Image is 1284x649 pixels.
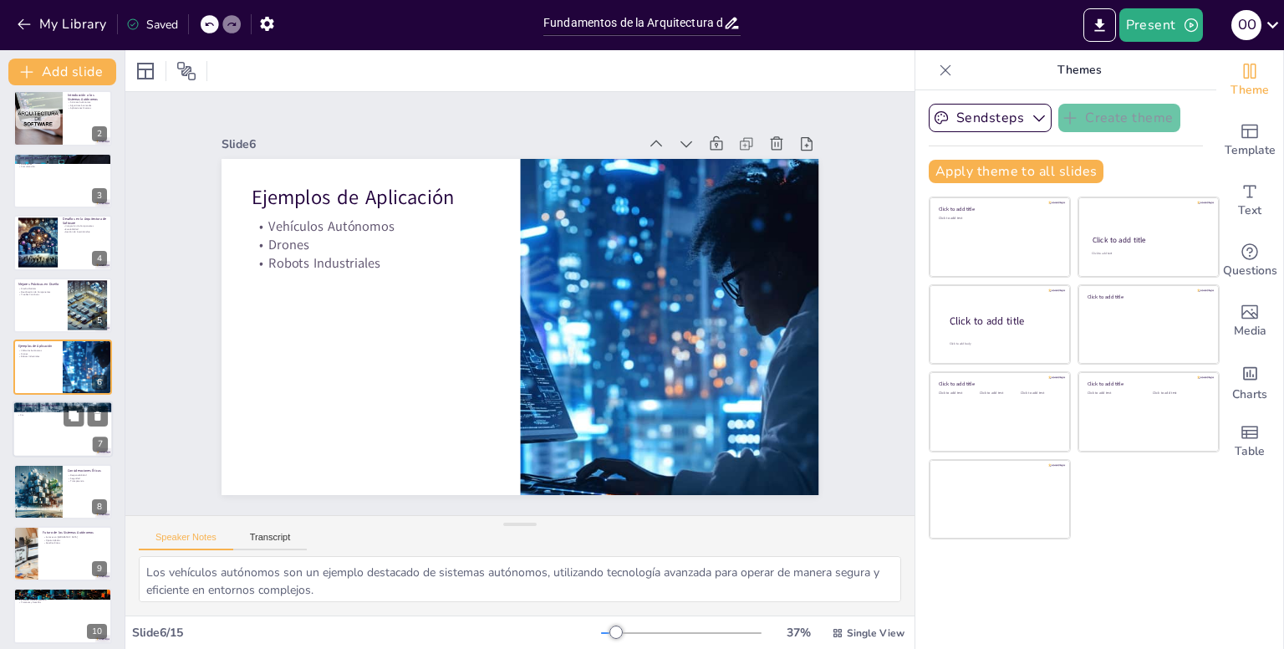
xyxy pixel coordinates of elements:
[68,468,107,473] p: Consideraciones Éticas
[18,352,58,355] p: Drones
[18,349,58,352] p: Vehículos Autónomos
[13,11,114,38] button: My Library
[93,437,108,452] div: 7
[1021,391,1058,396] div: Click to add text
[13,340,112,395] div: 6
[8,59,116,85] button: Add slide
[1216,291,1283,351] div: Add images, graphics, shapes or video
[1223,262,1277,280] span: Questions
[63,225,107,228] p: Integración de Componentes
[13,153,112,208] div: 3
[92,375,107,390] div: 6
[233,532,308,550] button: Transcript
[929,160,1103,183] button: Apply theme to all slides
[13,464,112,519] div: 8
[13,588,112,643] div: 10
[13,278,112,333] div: 5
[18,355,58,359] p: Robots Industriales
[1216,351,1283,411] div: Add charts and graphs
[939,381,1058,387] div: Click to add title
[63,217,107,226] p: Desafíos en la Arquitectura de Software
[1088,293,1207,299] div: Click to add title
[1231,8,1261,42] button: O O
[18,293,63,296] p: Pruebas Continuas
[1092,252,1203,256] div: Click to add text
[1216,110,1283,171] div: Add ready made slides
[43,530,107,535] p: Futuro de los Sistemas Autónomos
[1216,231,1283,291] div: Get real-time input from your audience
[1093,235,1204,245] div: Click to add title
[18,159,107,162] p: Sensores
[939,217,1058,221] div: Click to add text
[939,206,1058,212] div: Click to add title
[18,166,107,169] p: Comunicación
[92,313,107,328] div: 5
[87,624,107,639] div: 10
[139,532,233,550] button: Speaker Notes
[1235,442,1265,461] span: Table
[132,625,601,641] div: Slide 6 / 15
[257,207,497,251] p: Drones
[1088,381,1207,387] div: Click to add title
[13,401,113,458] div: 7
[68,479,107,483] p: Transparencia
[18,590,107,595] p: Conclusiones
[1232,386,1267,404] span: Charts
[1216,171,1283,231] div: Add text boxes
[1216,411,1283,472] div: Add a table
[88,406,108,427] button: Delete Slide
[929,104,1052,132] button: Sendsteps
[68,106,107,110] p: Aplicaciones Diversas
[13,526,112,581] div: 9
[92,251,107,266] div: 4
[18,162,107,166] p: Actuadores
[1225,141,1276,160] span: Template
[43,535,107,539] p: Avances en [GEOGRAPHIC_DATA]
[959,50,1200,90] p: Themes
[18,156,107,161] p: Componentes Clave de la Arquitectura
[1238,202,1261,220] span: Text
[18,407,108,411] p: ROS
[1234,322,1266,340] span: Media
[18,287,63,290] p: Diseño Modular
[262,156,503,208] p: Ejemplos de Aplicación
[950,342,1055,346] div: Click to add body
[18,600,107,604] p: Promesas y Desafíos
[256,226,496,269] p: Robots Industriales
[980,391,1017,396] div: Click to add text
[92,499,107,514] div: 8
[68,477,107,480] p: Seguridad
[18,595,107,598] p: Evolución Rápida
[176,61,196,81] span: Position
[1083,8,1116,42] button: Export to PowerPoint
[63,227,107,231] p: Escalabilidad
[1119,8,1203,42] button: Present
[43,539,107,542] p: Oportunidades
[63,231,107,234] p: Gestión de Incertidumbre
[1153,391,1205,396] div: Click to add text
[139,556,901,602] textarea: Los vehículos autónomos son un ejemplo destacado de sistemas autónomos, utilizando tecnología ava...
[92,188,107,203] div: 3
[18,290,63,294] p: Reutilización de Componentes
[18,344,58,349] p: Ejemplos de Aplicación
[1231,10,1261,40] div: O O
[92,126,107,141] div: 2
[64,406,84,427] button: Duplicate Slide
[68,103,107,106] p: Algoritmos Avanzados
[1230,81,1269,100] span: Theme
[1088,391,1140,396] div: Click to add text
[1216,50,1283,110] div: Change the overall theme
[43,542,107,545] p: Desafíos Éticos
[18,414,108,417] p: C++
[778,625,818,641] div: 37 %
[132,58,159,84] div: Layout
[68,92,107,101] p: Introducción a los Sistemas Autónomos
[260,189,500,233] p: Vehículos Autónomos
[126,17,178,33] div: Saved
[543,11,723,35] input: Insert title
[239,105,655,165] div: Slide 6
[13,90,112,146] div: 2
[68,473,107,477] p: Responsabilidad
[68,100,107,104] p: Sistemas Autónomos
[13,215,112,270] div: 4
